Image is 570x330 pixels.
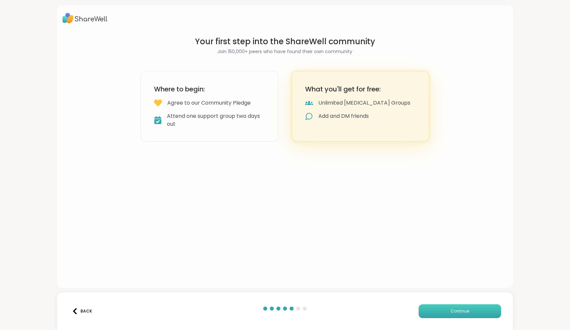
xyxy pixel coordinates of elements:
div: Unlimited [MEDICAL_DATA] Groups [318,99,410,107]
button: Back [69,304,95,318]
div: Back [72,308,92,314]
h3: Where to begin: [154,84,265,94]
h2: Join 150,000+ peers who have found their own community [141,48,429,55]
span: Continue [451,308,469,314]
h3: What you'll get for free: [305,84,416,94]
div: Agree to our Community Pledge [167,99,251,107]
button: Continue [419,304,501,318]
div: Attend one support group two days out [167,112,265,128]
img: ShareWell Logo [62,11,108,26]
div: Add and DM friends [318,112,369,120]
h1: Your first step into the ShareWell community [141,36,429,47]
